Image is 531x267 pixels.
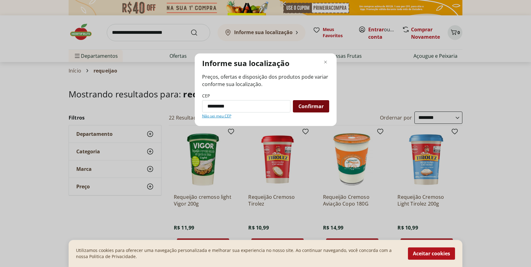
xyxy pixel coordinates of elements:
p: Informe sua localização [202,58,289,68]
label: CEP [202,93,210,99]
a: Não sei meu CEP [202,114,231,119]
p: Utilizamos cookies para oferecer uma navegação personalizada e melhorar sua experiencia no nosso ... [76,247,401,260]
button: Fechar modal de regionalização [322,58,329,66]
button: Aceitar cookies [408,247,455,260]
button: Confirmar [293,100,329,112]
div: Modal de regionalização [195,53,337,126]
span: Confirmar [298,104,324,109]
span: Preços, ofertas e disposição dos produtos pode variar conforme sua localização. [202,73,329,88]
